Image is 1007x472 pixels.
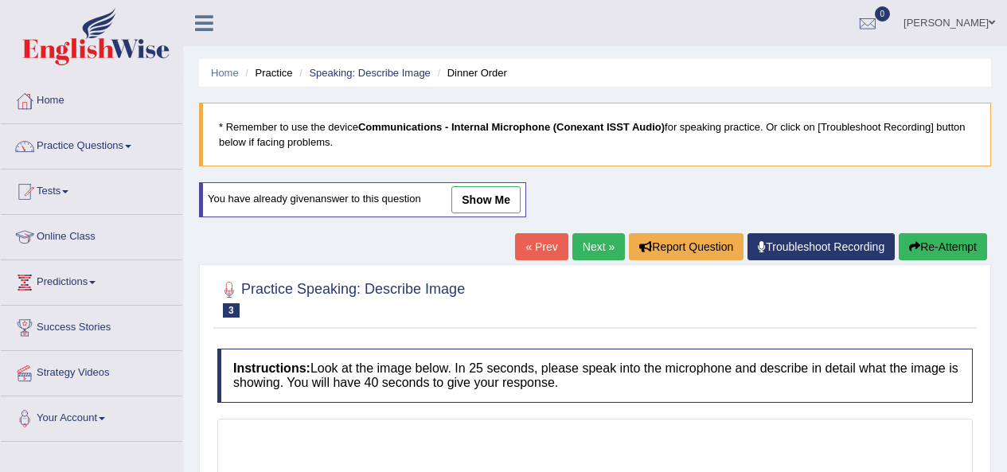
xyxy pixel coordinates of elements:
[1,260,182,300] a: Predictions
[241,65,292,80] li: Practice
[875,6,891,21] span: 0
[217,349,973,402] h4: Look at the image below. In 25 seconds, please speak into the microphone and describe in detail w...
[309,67,430,79] a: Speaking: Describe Image
[747,233,895,260] a: Troubleshoot Recording
[1,306,182,345] a: Success Stories
[572,233,625,260] a: Next »
[1,396,182,436] a: Your Account
[217,278,465,318] h2: Practice Speaking: Describe Image
[433,65,506,80] li: Dinner Order
[1,351,182,391] a: Strategy Videos
[899,233,987,260] button: Re-Attempt
[629,233,744,260] button: Report Question
[233,361,310,375] b: Instructions:
[451,186,521,213] a: show me
[358,121,665,133] b: Communications - Internal Microphone (Conexant ISST Audio)
[223,303,240,318] span: 3
[515,233,568,260] a: « Prev
[199,103,991,166] blockquote: * Remember to use the device for speaking practice. Or click on [Troubleshoot Recording] button b...
[199,182,526,217] div: You have already given answer to this question
[1,124,182,164] a: Practice Questions
[1,170,182,209] a: Tests
[1,215,182,255] a: Online Class
[211,67,239,79] a: Home
[1,79,182,119] a: Home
